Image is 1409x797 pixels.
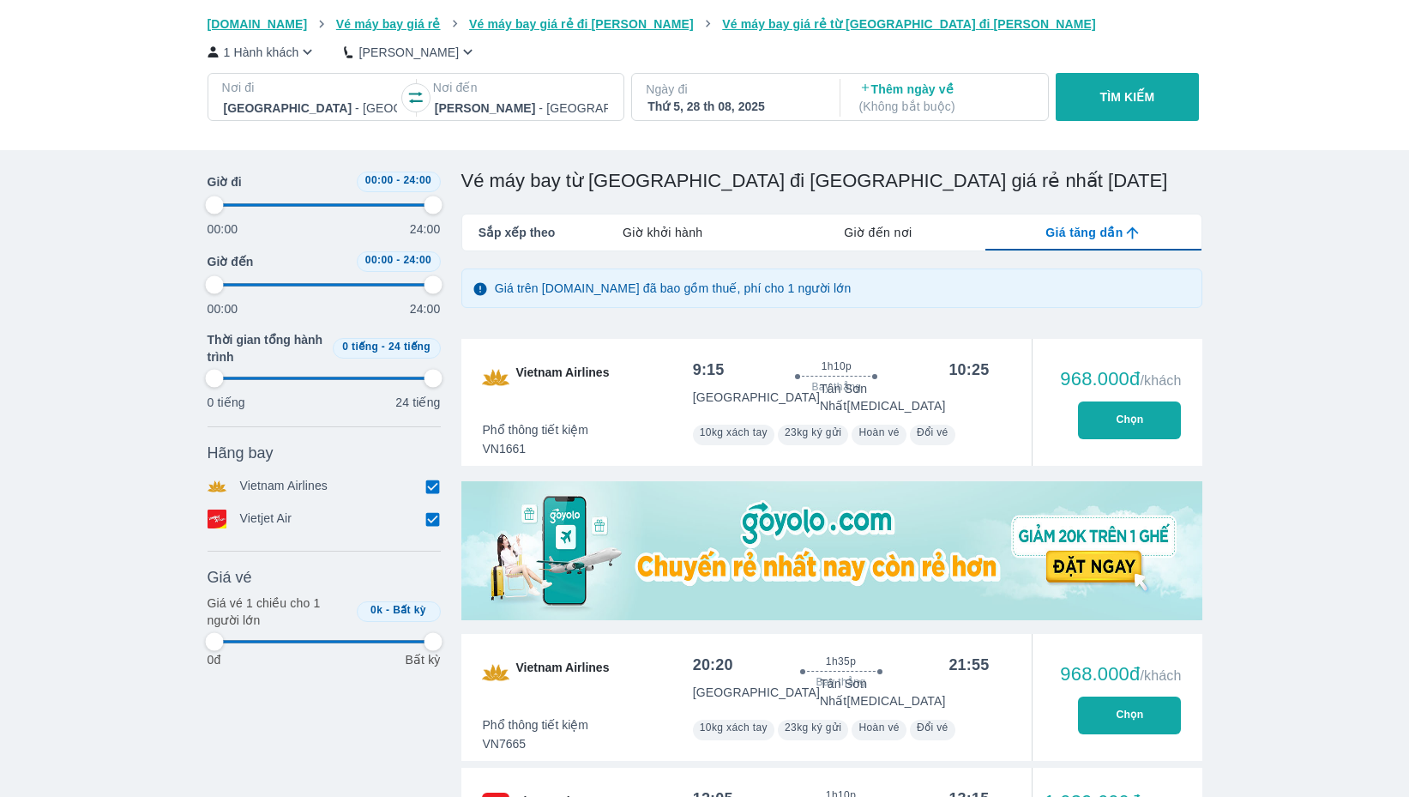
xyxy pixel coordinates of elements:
span: 10kg xách tay [700,722,768,734]
span: 23kg ký gửi [785,722,841,734]
img: VN [482,364,509,391]
p: [PERSON_NAME] [358,44,459,61]
span: Phổ thông tiết kiệm [483,421,589,438]
span: 0k [370,604,382,616]
span: 24:00 [403,174,431,186]
span: 1h35p [826,655,856,668]
span: 00:00 [365,254,394,266]
p: Vietjet Air [240,510,292,528]
span: Thời gian tổng hành trình [208,331,326,365]
span: Giờ đi [208,173,242,190]
div: Thứ 5, 28 th 08, 2025 [647,98,821,115]
span: Hoàn vé [858,722,900,734]
span: - [396,254,400,266]
span: Đổi vé [917,426,948,438]
span: Giá tăng dần [1045,224,1123,241]
span: - [386,604,389,616]
p: Tân Sơn Nhất [MEDICAL_DATA] [820,380,989,414]
p: 0 tiếng [208,394,245,411]
button: TÌM KIẾM [1056,73,1199,121]
span: 1h10p [822,359,852,373]
div: 968.000đ [1060,369,1181,389]
div: 20:20 [693,655,733,675]
p: 24:00 [410,300,441,317]
span: /khách [1140,373,1181,388]
span: Sắp xếp theo [479,224,556,241]
span: Vé máy bay giá rẻ từ [GEOGRAPHIC_DATA] đi [PERSON_NAME] [722,17,1096,31]
span: 0 tiếng [342,341,378,353]
span: Hãng bay [208,443,274,463]
p: 00:00 [208,300,238,317]
span: - [382,341,385,353]
div: lab API tabs example [555,214,1201,251]
span: Hoàn vé [858,426,900,438]
span: 24:00 [403,254,431,266]
span: 24 tiếng [388,341,431,353]
span: Giờ khởi hành [623,224,702,241]
p: Nơi đến [433,79,610,96]
p: [GEOGRAPHIC_DATA] [693,684,820,701]
span: Giá vé [208,567,252,588]
span: Phổ thông tiết kiệm [483,716,589,734]
button: Chọn [1078,697,1181,734]
p: Giá vé 1 chiều cho 1 người lớn [208,595,350,629]
p: [GEOGRAPHIC_DATA] [693,389,820,406]
p: Ngày đi [646,81,822,98]
span: 00:00 [365,174,394,186]
span: Vietnam Airlines [516,659,610,686]
img: media-0 [461,481,1202,620]
div: 9:15 [693,359,725,380]
p: Bất kỳ [405,651,440,668]
p: Nơi đi [222,79,399,96]
p: 00:00 [208,220,238,238]
span: Vé máy bay giá rẻ [336,17,441,31]
span: 23kg ký gửi [785,426,841,438]
p: 24:00 [410,220,441,238]
span: Vé máy bay giá rẻ đi [PERSON_NAME] [469,17,694,31]
span: Giờ đến [208,253,254,270]
p: Vietnam Airlines [240,477,328,496]
p: 1 Hành khách [224,44,299,61]
p: Giá trên [DOMAIN_NAME] đã bao gồm thuế, phí cho 1 người lớn [495,280,852,297]
div: 10:25 [948,359,989,380]
img: VN [482,659,509,686]
span: Giờ đến nơi [844,224,912,241]
p: Thêm ngày về [859,81,1033,115]
span: VN7665 [483,735,589,752]
span: Đổi vé [917,722,948,734]
nav: breadcrumb [208,15,1202,33]
p: 0đ [208,651,221,668]
p: ( Không bắt buộc ) [859,98,1033,115]
span: - [396,174,400,186]
span: 10kg xách tay [700,426,768,438]
h1: Vé máy bay từ [GEOGRAPHIC_DATA] đi [GEOGRAPHIC_DATA] giá rẻ nhất [DATE] [461,169,1202,193]
span: Bất kỳ [393,604,426,616]
p: 24 tiếng [395,394,440,411]
div: 21:55 [948,655,989,675]
button: Chọn [1078,402,1181,439]
p: Tân Sơn Nhất [MEDICAL_DATA] [820,675,989,709]
button: [PERSON_NAME] [344,43,477,61]
span: /khách [1140,668,1181,683]
span: VN1661 [483,440,589,457]
span: Vietnam Airlines [516,364,610,391]
button: 1 Hành khách [208,43,317,61]
div: 968.000đ [1060,664,1181,685]
p: TÌM KIẾM [1100,88,1155,106]
span: [DOMAIN_NAME] [208,17,308,31]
